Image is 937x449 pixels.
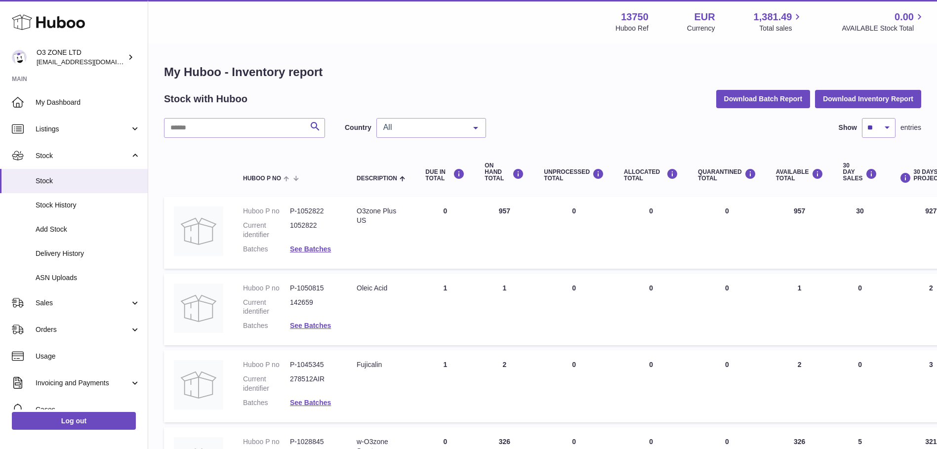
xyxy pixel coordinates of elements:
a: 0.00 AVAILABLE Stock Total [842,10,925,33]
button: Download Batch Report [716,90,811,108]
div: Fujicalin [357,360,406,369]
a: See Batches [290,399,331,407]
dt: Current identifier [243,298,290,317]
td: 1 [415,350,475,422]
dd: P-1050815 [290,284,337,293]
td: 0 [614,197,688,269]
h1: My Huboo - Inventory report [164,64,921,80]
div: ON HAND Total [485,163,524,182]
span: Sales [36,298,130,308]
a: See Batches [290,322,331,329]
label: Country [345,123,371,132]
span: Stock [36,151,130,161]
button: Download Inventory Report [815,90,921,108]
dd: P-1052822 [290,206,337,216]
div: Huboo Ref [615,24,649,33]
dt: Current identifier [243,221,290,240]
span: entries [900,123,921,132]
strong: EUR [694,10,715,24]
td: 957 [475,197,534,269]
span: ASN Uploads [36,273,140,283]
div: 30 DAY SALES [843,163,877,182]
img: hello@o3zoneltd.co.uk [12,50,27,65]
span: Huboo P no [243,175,281,182]
td: 2 [766,350,833,422]
td: 0 [833,274,887,346]
span: 0 [725,361,729,368]
span: Stock [36,176,140,186]
div: Currency [687,24,715,33]
span: Add Stock [36,225,140,234]
span: Total sales [759,24,803,33]
span: Invoicing and Payments [36,378,130,388]
a: Log out [12,412,136,430]
dd: P-1045345 [290,360,337,369]
td: 30 [833,197,887,269]
dd: 142659 [290,298,337,317]
a: See Batches [290,245,331,253]
h2: Stock with Huboo [164,92,247,106]
img: product image [174,360,223,409]
span: My Dashboard [36,98,140,107]
span: 0.00 [895,10,914,24]
td: 1 [475,274,534,346]
td: 2 [475,350,534,422]
td: 0 [534,197,614,269]
div: UNPROCESSED Total [544,168,604,182]
dd: 1052822 [290,221,337,240]
span: Cases [36,405,140,414]
td: 0 [534,274,614,346]
dt: Huboo P no [243,284,290,293]
td: 1 [415,274,475,346]
dt: Huboo P no [243,206,290,216]
span: All [381,122,466,132]
td: 0 [833,350,887,422]
img: product image [174,284,223,333]
span: Orders [36,325,130,334]
span: Description [357,175,397,182]
span: 0 [725,207,729,215]
dt: Huboo P no [243,360,290,369]
dt: Batches [243,321,290,330]
span: 1,381.49 [754,10,792,24]
span: [EMAIL_ADDRESS][DOMAIN_NAME] [37,58,145,66]
dt: Batches [243,245,290,254]
div: QUARANTINED Total [698,168,756,182]
div: Oleic Acid [357,284,406,293]
dd: P-1028845 [290,437,337,447]
td: 957 [766,197,833,269]
dd: 278512AIR [290,374,337,393]
strong: 13750 [621,10,649,24]
div: DUE IN TOTAL [425,168,465,182]
img: product image [174,206,223,256]
dt: Current identifier [243,374,290,393]
div: O3zone Plus US [357,206,406,225]
td: 0 [415,197,475,269]
div: O3 ZONE LTD [37,48,125,67]
span: 0 [725,284,729,292]
span: 0 [725,438,729,446]
span: AVAILABLE Stock Total [842,24,925,33]
td: 0 [614,350,688,422]
td: 0 [534,350,614,422]
dt: Huboo P no [243,437,290,447]
td: 0 [614,274,688,346]
a: 1,381.49 Total sales [754,10,804,33]
label: Show [839,123,857,132]
span: Usage [36,352,140,361]
span: Delivery History [36,249,140,258]
span: Listings [36,124,130,134]
span: Stock History [36,201,140,210]
dt: Batches [243,398,290,408]
div: ALLOCATED Total [624,168,678,182]
div: AVAILABLE Total [776,168,823,182]
td: 1 [766,274,833,346]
